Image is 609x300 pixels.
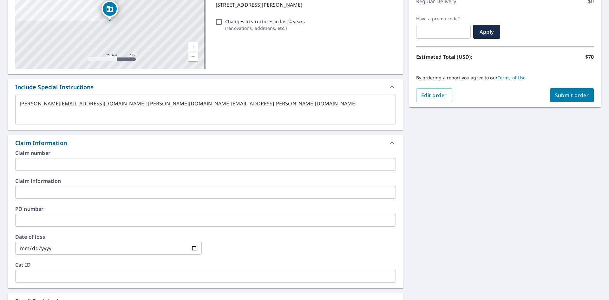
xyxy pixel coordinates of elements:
[15,262,396,267] label: Cat ID
[478,28,495,35] span: Apply
[15,139,67,147] div: Claim Information
[421,92,447,99] span: Edit order
[15,150,396,156] label: Claim number
[555,92,589,99] span: Submit order
[15,206,396,211] label: PO number
[15,83,94,91] div: Include Special Instructions
[416,88,452,102] button: Edit order
[416,75,594,81] p: By ordering a report you agree to our
[8,79,403,95] div: Include Special Instructions
[20,101,391,119] textarea: [PERSON_NAME][EMAIL_ADDRESS][DOMAIN_NAME]; [PERSON_NAME][DOMAIN_NAME][EMAIL_ADDRESS][PERSON_NAME]...
[416,53,505,61] p: Estimated Total (USD):
[188,42,198,52] a: Current Level 17, Zoom In
[498,75,526,81] a: Terms of Use
[216,1,393,9] p: [STREET_ADDRESS][PERSON_NAME]
[225,25,305,31] p: ( renovations, additions, etc. )
[15,234,202,239] label: Date of loss
[416,16,471,22] label: Have a promo code?
[550,88,594,102] button: Submit order
[473,25,500,39] button: Apply
[188,52,198,61] a: Current Level 17, Zoom Out
[8,135,403,150] div: Claim Information
[225,18,305,25] p: Changes to structures in last 4 years
[101,1,118,20] div: Dropped pin, building 1, Commercial property, 1088 E M 32 Gaylord, MI 49735
[15,178,396,183] label: Claim information
[585,53,594,61] p: $70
